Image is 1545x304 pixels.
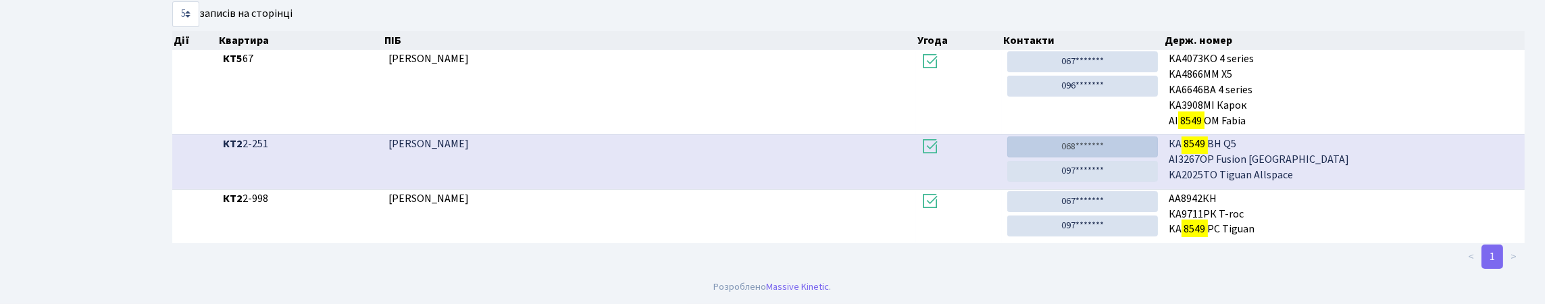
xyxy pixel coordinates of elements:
[1002,31,1163,50] th: Контакти
[223,51,378,67] span: 67
[388,136,469,151] span: [PERSON_NAME]
[767,280,830,294] a: Massive Kinetic
[383,31,916,50] th: ПІБ
[223,136,243,151] b: КТ2
[172,1,199,27] select: записів на сторінці
[388,191,469,206] span: [PERSON_NAME]
[714,280,832,295] div: Розроблено .
[218,31,383,50] th: Квартира
[223,136,378,152] span: 2-251
[223,191,243,206] b: КТ2
[1169,136,1519,183] span: КА ВН Q5 AI3267OP Fusion [GEOGRAPHIC_DATA] KA2025TO Tiguan Allspace
[1169,51,1519,128] span: KA4073KO 4 series KA4866MM X5 KA6646BA 4 series KA3908МI Карок AI OM Fabia
[1182,134,1207,153] mark: 8549
[1182,220,1207,238] mark: 8549
[1481,245,1503,269] a: 1
[916,31,1003,50] th: Угода
[1163,31,1525,50] th: Держ. номер
[1178,111,1204,130] mark: 8549
[388,51,469,66] span: [PERSON_NAME]
[223,191,378,207] span: 2-998
[223,51,243,66] b: КТ5
[172,31,218,50] th: Дії
[1169,191,1519,238] span: АА8942КН КА9711РК T-roc KA PC Tiguan
[172,1,293,27] label: записів на сторінці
